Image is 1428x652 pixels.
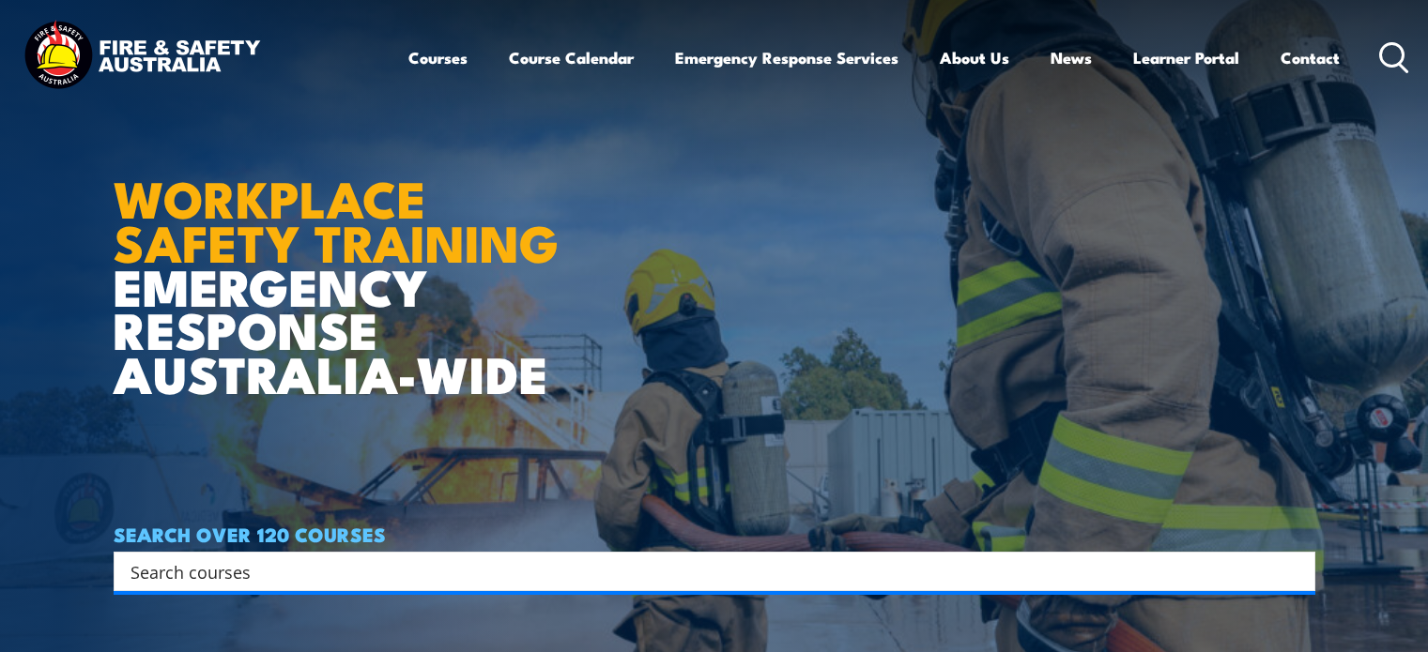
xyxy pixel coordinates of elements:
[1051,33,1092,83] a: News
[408,33,468,83] a: Courses
[114,129,573,395] h1: EMERGENCY RESPONSE AUSTRALIA-WIDE
[940,33,1009,83] a: About Us
[675,33,898,83] a: Emergency Response Services
[114,523,1315,544] h4: SEARCH OVER 120 COURSES
[131,557,1274,585] input: Search input
[134,558,1278,584] form: Search form
[1281,33,1340,83] a: Contact
[1282,558,1309,584] button: Search magnifier button
[114,158,559,280] strong: WORKPLACE SAFETY TRAINING
[1133,33,1239,83] a: Learner Portal
[509,33,634,83] a: Course Calendar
